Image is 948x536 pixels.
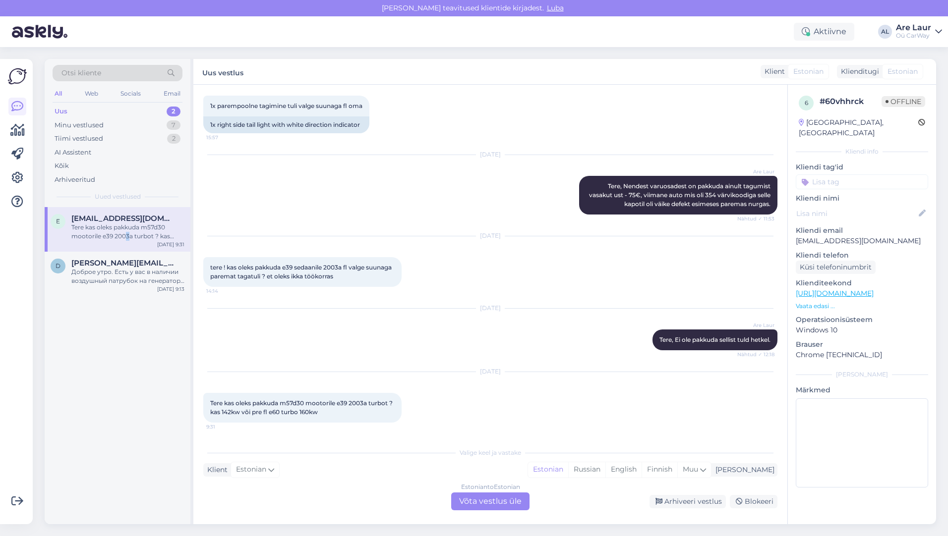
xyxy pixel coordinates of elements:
span: Muu [683,465,698,474]
span: Otsi kliente [61,68,101,78]
div: [DATE] [203,231,777,240]
div: Arhiveeritud [55,175,95,185]
span: erikdzigovskyi@gmail.com [71,214,175,223]
p: Kliendi nimi [796,193,928,204]
a: [URL][DOMAIN_NAME] [796,289,874,298]
div: [PERSON_NAME] [796,370,928,379]
div: Kõik [55,161,69,171]
div: Web [83,87,100,100]
div: Are Laur [896,24,931,32]
div: # 60vhhrck [820,96,882,107]
p: Kliendi email [796,225,928,236]
div: Email [162,87,182,100]
div: Socials [118,87,143,100]
div: [DATE] 9:13 [157,285,184,293]
div: Tere kas oleks pakkuda m57d30 mootorile e39 2003a turbot ? kas 142kw või pre fl e60 turbo 160kw [71,223,184,241]
div: Finnish [642,462,677,477]
span: Estonian [236,464,266,475]
div: [DATE] 9:31 [157,241,184,248]
div: Klient [203,465,228,475]
div: AL [878,25,892,39]
span: Nähtud ✓ 12:18 [737,351,774,358]
div: Kliendi info [796,147,928,156]
p: Kliendi telefon [796,250,928,261]
span: Are Laur [737,168,774,175]
div: Võta vestlus üle [451,492,530,510]
p: Kliendi tag'id [796,162,928,172]
div: Valige keel ja vastake [203,448,777,457]
div: Klient [761,66,785,77]
div: Arhiveeri vestlus [650,495,726,508]
div: Доброе утро. Есть у вас в наличии воздушный патрубок на генератор м50б25, который сверху одеваетс... [71,268,184,285]
div: Oü CarWay [896,32,931,40]
div: Uus [55,107,67,116]
span: Tere, Nendest varuosadest on pakkuda ainult tagumist vasakut ust - 75€, viimane auto mis oli 354 ... [589,182,772,208]
div: [DATE] [203,304,777,313]
span: Nähtud ✓ 11:53 [737,215,774,222]
div: Blokeeri [730,495,777,508]
span: 14:14 [206,287,243,295]
span: 6 [805,99,808,107]
div: Aktiivne [794,23,854,41]
span: Uued vestlused [95,192,141,201]
span: Luba [544,3,567,12]
span: Tere, Ei ole pakkuda sellist tuld hetkel. [659,336,770,343]
span: Offline [882,96,925,107]
div: English [605,462,642,477]
p: Klienditeekond [796,278,928,288]
p: Brauser [796,339,928,350]
span: 9:31 [206,423,243,430]
div: 7 [167,120,180,130]
span: Estonian [888,66,918,77]
div: [DATE] [203,150,777,159]
span: Estonian [793,66,824,77]
span: 1x parempoolne tagimine tuli valge suunaga fl oma [210,102,362,109]
div: Estonian [528,462,568,477]
span: Are Laur [737,322,774,329]
span: d [56,262,60,269]
p: Operatsioonisüsteem [796,315,928,325]
div: Minu vestlused [55,120,104,130]
span: Tere kas oleks pakkuda m57d30 mootorile e39 2003a turbot ? kas 142kw või pre fl e60 turbo 160kw [210,399,394,416]
div: Estonian to Estonian [461,482,520,491]
span: e [56,217,60,225]
input: Lisa nimi [796,208,917,219]
label: Uus vestlus [202,65,243,78]
div: 2 [167,134,180,144]
input: Lisa tag [796,174,928,189]
p: Vaata edasi ... [796,302,928,311]
div: 2 [167,107,180,116]
div: 1x right side tail light with white direction indicator [203,116,369,133]
img: Askly Logo [8,67,27,86]
a: Are LaurOü CarWay [896,24,942,40]
div: [GEOGRAPHIC_DATA], [GEOGRAPHIC_DATA] [799,117,918,138]
p: Windows 10 [796,325,928,335]
span: dmitri-gorohhov@mail.ru [71,259,175,268]
div: [PERSON_NAME] [711,465,774,475]
div: All [53,87,64,100]
span: 15:57 [206,134,243,141]
div: AI Assistent [55,148,91,158]
div: Tiimi vestlused [55,134,103,144]
div: Klienditugi [837,66,879,77]
p: Chrome [TECHNICAL_ID] [796,350,928,360]
p: [EMAIL_ADDRESS][DOMAIN_NAME] [796,236,928,246]
div: Küsi telefoninumbrit [796,261,876,274]
span: tere ! kas oleks pakkuda e39 sedaanile 2003a fl valge suunaga paremat tagatuli ? et oleks ikka tö... [210,264,393,280]
div: [DATE] [203,367,777,376]
div: Russian [568,462,605,477]
p: Märkmed [796,385,928,395]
